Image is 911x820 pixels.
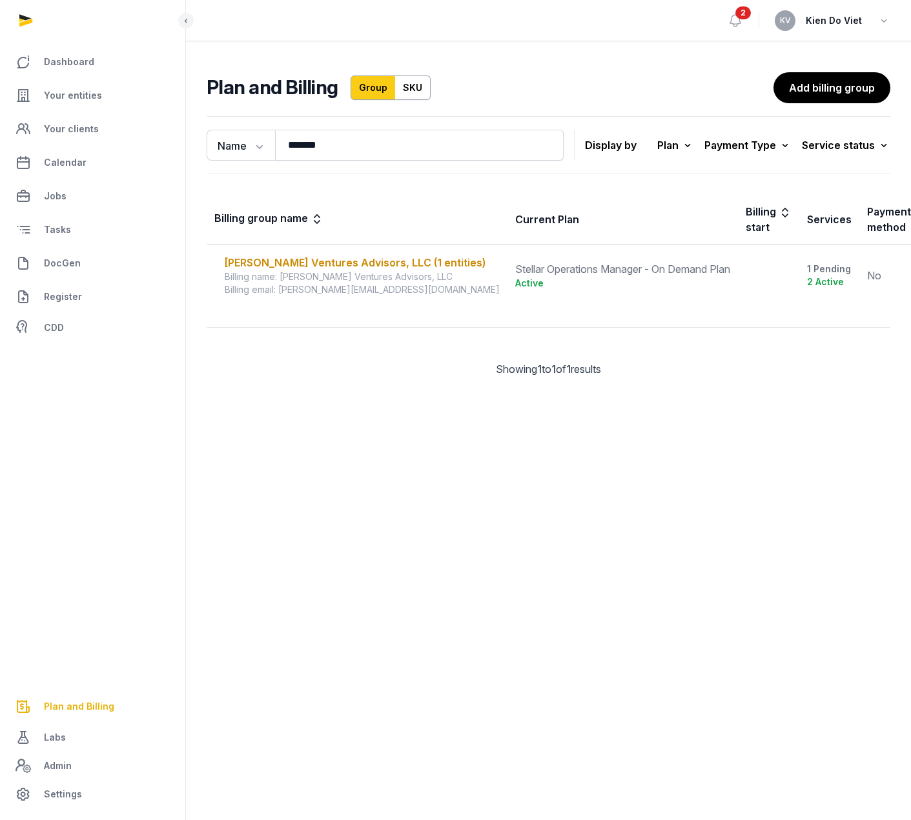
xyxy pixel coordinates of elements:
[515,212,579,227] div: Current Plan
[867,268,911,283] div: No
[214,210,323,228] div: Billing group name
[225,270,500,283] div: Billing name: [PERSON_NAME] Ventures Advisors, LLC
[44,786,82,802] span: Settings
[657,136,694,154] div: Plan
[585,135,637,155] p: Display by
[537,363,542,375] span: 1
[10,147,175,178] a: Calendar
[207,361,890,377] div: Showing to of results
[10,181,175,212] a: Jobs
[44,320,64,335] span: CDD
[806,13,862,28] span: Kien Do Viet
[515,277,730,290] div: Active
[395,75,431,100] a: SKU
[10,315,175,341] a: CDD
[225,255,500,270] div: [PERSON_NAME] Ventures Advisors, LLC (1 entities)
[351,75,396,100] a: Group
[44,289,82,305] span: Register
[10,753,175,779] a: Admin
[551,363,556,375] span: 1
[515,261,730,277] div: Stellar Operations Manager - On Demand Plan
[10,722,175,753] a: Labs
[867,204,911,235] div: Payment method
[566,363,571,375] span: 1
[746,204,792,235] div: Billing start
[807,212,852,227] div: Services
[207,75,338,100] h2: Plan and Billing
[10,691,175,722] a: Plan and Billing
[10,114,175,145] a: Your clients
[10,779,175,810] a: Settings
[44,54,94,70] span: Dashboard
[44,758,72,774] span: Admin
[44,699,114,714] span: Plan and Billing
[802,136,890,154] div: Service status
[44,121,99,137] span: Your clients
[807,275,852,288] div: 2 Active
[225,283,500,296] div: Billing email: [PERSON_NAME][EMAIL_ADDRESS][DOMAIN_NAME]
[10,46,175,77] a: Dashboard
[10,214,175,245] a: Tasks
[44,222,71,237] span: Tasks
[44,730,66,745] span: Labs
[735,6,751,19] span: 2
[10,281,175,312] a: Register
[44,88,102,103] span: Your entities
[704,136,792,154] div: Payment Type
[207,130,275,161] button: Name
[773,72,890,103] a: Add billing group
[807,263,852,275] div: 1 Pending
[10,80,175,111] a: Your entities
[44,155,87,170] span: Calendar
[44,188,67,204] span: Jobs
[44,255,81,271] span: DocGen
[10,248,175,279] a: DocGen
[780,17,791,25] span: KV
[775,10,795,31] button: KV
